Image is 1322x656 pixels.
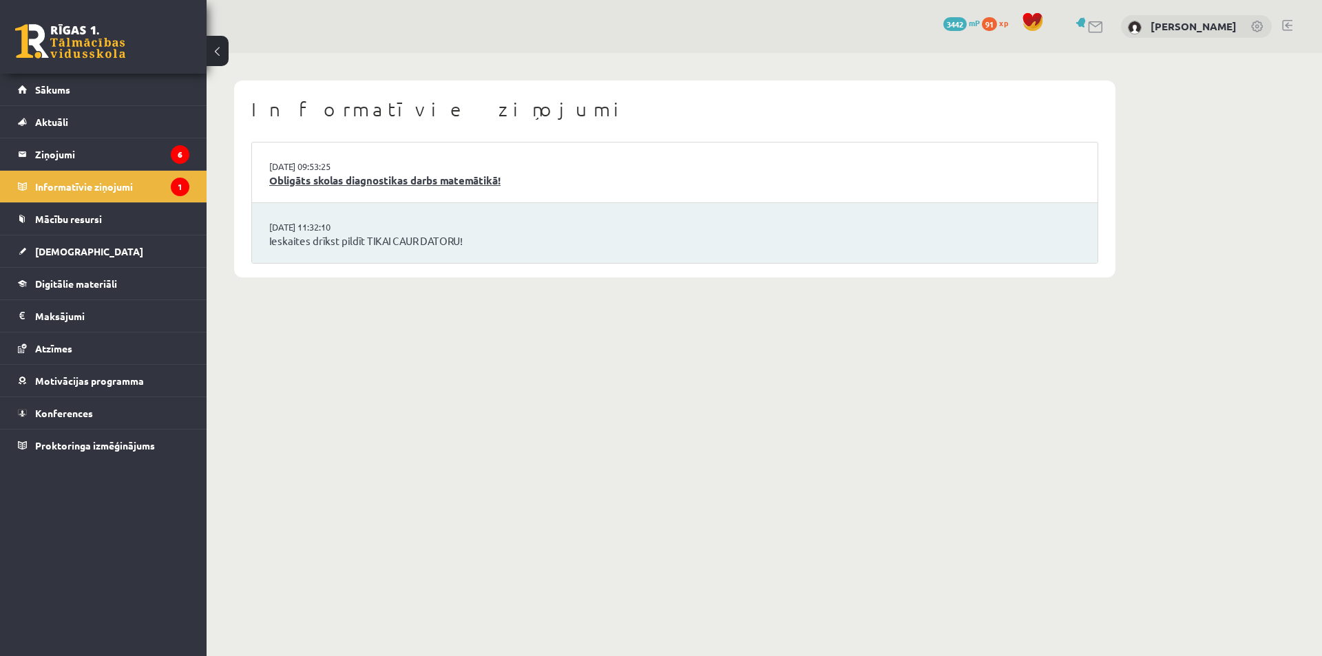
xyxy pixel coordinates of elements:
[35,116,68,128] span: Aktuāli
[18,203,189,235] a: Mācību resursi
[18,430,189,461] a: Proktoringa izmēģinājums
[35,138,189,170] legend: Ziņojumi
[18,365,189,396] a: Motivācijas programma
[1128,21,1142,34] img: Sigurds Kozlovskis
[35,407,93,419] span: Konferences
[18,300,189,332] a: Maksājumi
[35,213,102,225] span: Mācību resursi
[18,171,189,202] a: Informatīvie ziņojumi1
[35,83,70,96] span: Sākums
[18,332,189,364] a: Atzīmes
[35,374,144,387] span: Motivācijas programma
[1151,19,1237,33] a: [PERSON_NAME]
[18,106,189,138] a: Aktuāli
[35,342,72,355] span: Atzīmes
[171,145,189,164] i: 6
[943,17,980,28] a: 3442 mP
[269,233,1080,249] a: Ieskaites drīkst pildīt TIKAI CAUR DATORU!
[269,173,1080,189] a: Obligāts skolas diagnostikas darbs matemātikā!
[18,397,189,429] a: Konferences
[18,74,189,105] a: Sākums
[35,277,117,290] span: Digitālie materiāli
[35,171,189,202] legend: Informatīvie ziņojumi
[269,160,373,173] a: [DATE] 09:53:25
[969,17,980,28] span: mP
[982,17,997,31] span: 91
[35,300,189,332] legend: Maksājumi
[943,17,967,31] span: 3442
[18,268,189,299] a: Digitālie materiāli
[171,178,189,196] i: 1
[35,245,143,257] span: [DEMOGRAPHIC_DATA]
[999,17,1008,28] span: xp
[18,138,189,170] a: Ziņojumi6
[18,235,189,267] a: [DEMOGRAPHIC_DATA]
[982,17,1015,28] a: 91 xp
[35,439,155,452] span: Proktoringa izmēģinājums
[251,98,1098,121] h1: Informatīvie ziņojumi
[269,220,373,234] a: [DATE] 11:32:10
[15,24,125,59] a: Rīgas 1. Tālmācības vidusskola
